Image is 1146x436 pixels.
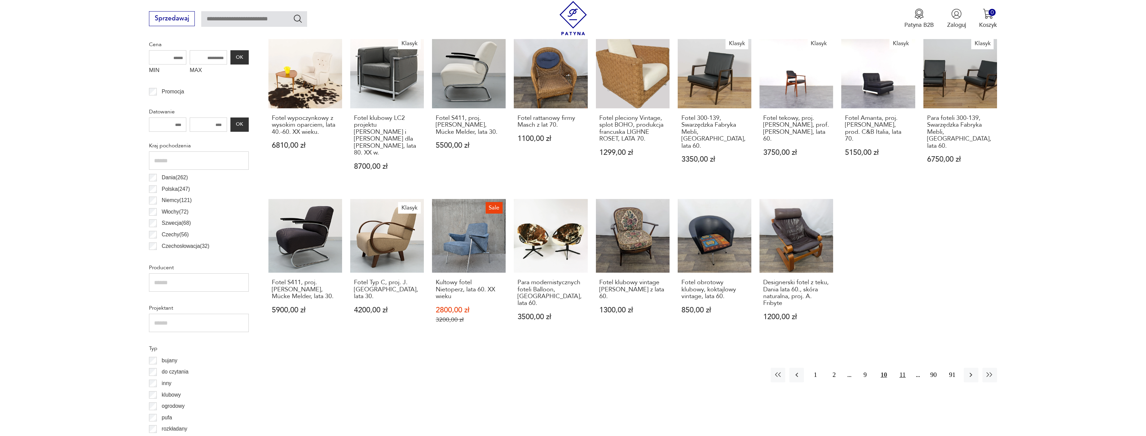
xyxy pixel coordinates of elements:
h3: Para foteli 300-139, Swarzędzka Fabryka Mebli, [GEOGRAPHIC_DATA], lata 60. [927,115,994,149]
p: 6750,00 zł [927,156,994,163]
p: Datowanie [149,107,249,116]
p: inny [162,379,172,388]
button: OK [230,117,249,132]
p: 6810,00 zł [272,142,338,149]
a: Fotel S411, proj. W. H. Gispen, Mücke Melder, lata 30.Fotel S411, proj. [PERSON_NAME], Mücke Meld... [432,35,506,186]
p: Dania ( 262 ) [162,173,188,182]
label: MIN [149,65,186,77]
img: Ikona medalu [914,8,924,19]
p: bujany [162,356,177,365]
a: Fotel S411, proj. W. H. Gispen, Mücke Melder, lata 30.Fotel S411, proj. [PERSON_NAME], Mücke Meld... [268,199,342,339]
a: Sprzedawaj [149,16,195,22]
button: 9 [858,368,872,382]
p: 1300,00 zł [599,307,666,314]
p: 4200,00 zł [354,307,420,314]
img: Patyna - sklep z meblami i dekoracjami vintage [556,1,590,35]
h3: Fotel wypoczynkowy z wysokim oparciem, lata 40.-60. XX wieku. [272,115,338,135]
p: Szwecja ( 68 ) [162,219,191,228]
a: KlasykFotel klubowy LC2 projektu Le Corbusiera i Charlotte Perriand dla Alivar, lata 80. XX w.Fot... [350,35,424,186]
h3: Fotel Amanta, proj. [PERSON_NAME], prod. C&B Italia, lata 70. [845,115,912,143]
a: KlasykFotel Typ C, proj. J. Halabala, lata 30.Fotel Typ C, proj. J. [GEOGRAPHIC_DATA], lata 30.42... [350,199,424,339]
h3: Designerski fotel z teku, Dania lata 60., skóra naturalna, proj. A. Fribyte [763,279,830,307]
div: 0 [989,9,996,16]
a: Ikona medaluPatyna B2B [904,8,934,29]
img: Ikonka użytkownika [951,8,962,19]
p: Norwegia ( 27 ) [162,253,194,262]
a: KlasykFotel tekowy, proj. Arne Vodder, prof. Sibast, Dania, lata 60.Fotel tekowy, proj. [PERSON_N... [759,35,833,186]
p: do czytania [162,367,189,376]
p: 3500,00 zł [518,313,584,321]
p: 1299,00 zł [599,149,666,156]
p: 3200,00 zł [436,316,502,323]
p: 1200,00 zł [763,313,830,321]
p: Patyna B2B [904,21,934,29]
h3: Kultowy fotel Nietoperz, lata 60. XX wieku [436,279,502,300]
button: 11 [895,368,910,382]
p: 3750,00 zł [763,149,830,156]
h3: Fotel rattanowy firmy Masch z lat 70. [518,115,584,129]
a: SaleKultowy fotel Nietoperz, lata 60. XX wiekuKultowy fotel Nietoperz, lata 60. XX wieku2800,00 z... [432,199,506,339]
p: ogrodowy [162,402,185,411]
p: 5500,00 zł [436,142,502,149]
p: Typ [149,344,249,353]
a: Designerski fotel z teku, Dania lata 60., skóra naturalna, proj. A. FribyteDesignerski fotel z te... [759,199,833,339]
p: 850,00 zł [681,307,748,314]
a: KlasykFotel Amanta, proj. Mario Mellini, prod. C&B Italia, lata 70.Fotel Amanta, proj. [PERSON_NA... [841,35,915,186]
h3: Fotel 300-139, Swarzędzka Fabryka Mebli, [GEOGRAPHIC_DATA], lata 60. [681,115,748,149]
a: Fotel klubowy vintage LUDWIKA ERCOLA z lata 60.Fotel klubowy vintage [PERSON_NAME] z lata 60.1300... [596,199,670,339]
a: Fotel wypoczynkowy z wysokim oparciem, lata 40.-60. XX wieku.Fotel wypoczynkowy z wysokim oparcie... [268,35,342,186]
p: Włochy ( 72 ) [162,207,189,216]
p: Projektant [149,304,249,312]
p: rozkładany [162,424,187,433]
a: KlasykFotel 300-139, Swarzędzka Fabryka Mebli, Polska, lata 60.Fotel 300-139, Swarzędzka Fabryka ... [678,35,751,186]
h3: Fotel klubowy LC2 projektu [PERSON_NAME] i [PERSON_NAME] dla [PERSON_NAME], lata 80. XX w. [354,115,420,156]
button: Szukaj [293,14,303,23]
a: Fotel rattanowy firmy Masch z lat 70.Fotel rattanowy firmy Masch z lat 70.1100,00 zł [514,35,587,186]
button: 2 [827,368,842,382]
p: 5900,00 zł [272,307,338,314]
button: 10 [877,368,891,382]
h3: Fotel S411, proj. [PERSON_NAME], Mücke Melder, lata 30. [272,279,338,300]
p: Niemcy ( 121 ) [162,196,192,205]
p: 8700,00 zł [354,163,420,170]
button: 90 [926,368,941,382]
p: 1100,00 zł [518,135,584,142]
h3: Fotel klubowy vintage [PERSON_NAME] z lata 60. [599,279,666,300]
p: Koszyk [979,21,997,29]
button: Zaloguj [947,8,966,29]
p: Czechy ( 56 ) [162,230,189,239]
p: 2800,00 zł [436,307,502,314]
button: Patyna B2B [904,8,934,29]
p: Producent [149,263,249,272]
button: 91 [945,368,959,382]
h3: Fotel Typ C, proj. J. [GEOGRAPHIC_DATA], lata 30. [354,279,420,300]
h3: Para modernistycznych foteli Balloon, [GEOGRAPHIC_DATA], lata 60. [518,279,584,307]
p: Polska ( 247 ) [162,185,190,194]
h3: Fotel tekowy, proj. [PERSON_NAME], prof. [PERSON_NAME], lata 60. [763,115,830,143]
button: 0Koszyk [979,8,997,29]
p: Kraj pochodzenia [149,141,249,150]
p: pufa [162,413,172,422]
h3: Fotel S411, proj. [PERSON_NAME], Mücke Melder, lata 30. [436,115,502,135]
button: 1 [808,368,823,382]
a: KlasykPara foteli 300-139, Swarzędzka Fabryka Mebli, Polska, lata 60.Para foteli 300-139, Swarzęd... [923,35,997,186]
p: Czechosłowacja ( 32 ) [162,242,209,251]
p: 3350,00 zł [681,156,748,163]
p: Zaloguj [947,21,966,29]
a: Fotel pleciony Vintage, splot BOHO, produkcja francuska LIGHNE ROSET, LATA 70.Fotel pleciony Vint... [596,35,670,186]
button: OK [230,50,249,65]
label: MAX [190,65,227,77]
p: 5150,00 zł [845,149,912,156]
a: Fotel obrotowy klubowy, koktajlowy vintage, lata 60.Fotel obrotowy klubowy, koktajlowy vintage, l... [678,199,751,339]
h3: Fotel obrotowy klubowy, koktajlowy vintage, lata 60. [681,279,748,300]
img: Ikona koszyka [983,8,993,19]
a: Para modernistycznych foteli Balloon, Niemcy, lata 60.Para modernistycznych foteli Balloon, [GEOG... [514,199,587,339]
h3: Fotel pleciony Vintage, splot BOHO, produkcja francuska LIGHNE ROSET, LATA 70. [599,115,666,143]
p: Cena [149,40,249,49]
p: klubowy [162,390,181,399]
p: Promocja [162,87,184,96]
button: Sprzedawaj [149,11,195,26]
